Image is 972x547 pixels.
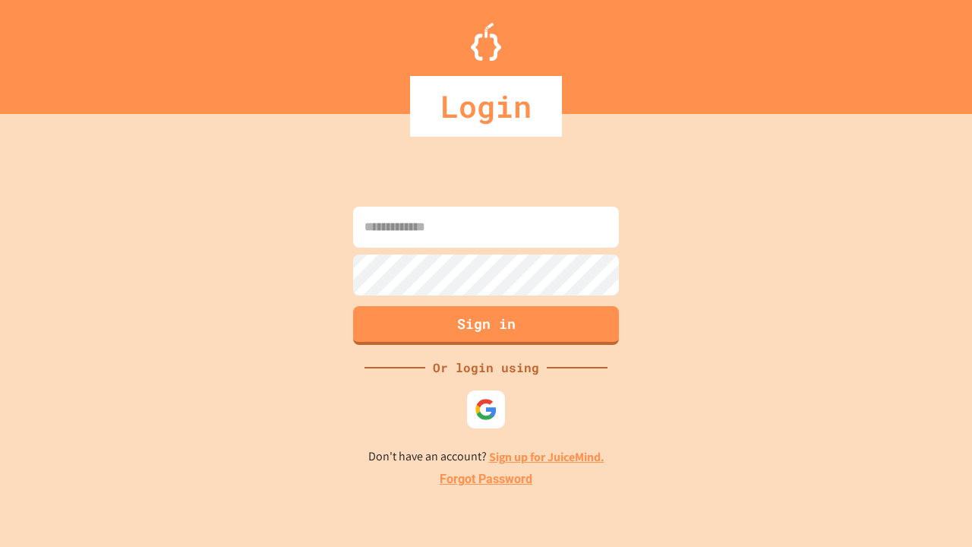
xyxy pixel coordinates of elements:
[489,449,604,465] a: Sign up for JuiceMind.
[368,447,604,466] p: Don't have an account?
[475,398,497,421] img: google-icon.svg
[353,306,619,345] button: Sign in
[440,470,532,489] a: Forgot Password
[425,359,547,377] div: Or login using
[471,23,501,61] img: Logo.svg
[410,76,562,137] div: Login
